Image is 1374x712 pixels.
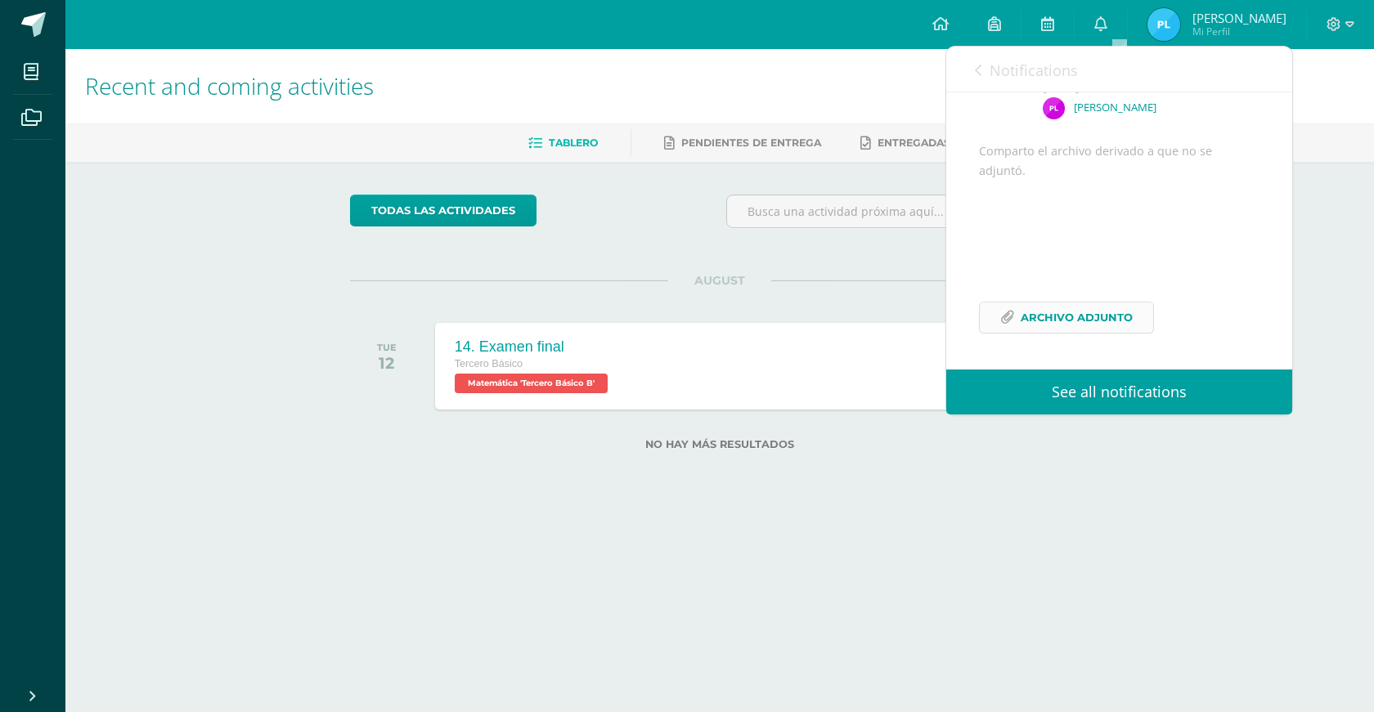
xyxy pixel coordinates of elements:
a: Pendientes de entrega [664,130,821,156]
span: Pendientes de entrega [681,137,821,149]
a: See all notifications [946,369,1292,414]
span: Mi Perfil [1192,25,1286,38]
a: todas las Actividades [350,195,537,226]
div: TUE [377,342,397,353]
div: 14. Examen final [455,338,612,356]
span: Matemática 'Tercero Básico B' [455,374,608,393]
div: Comparto el archivo derivado a que no se adjuntó. [979,141,1259,353]
input: Busca una actividad próxima aquí... [727,195,1089,227]
label: No hay más resultados [350,438,1090,450]
a: Entregadas [860,130,950,156]
span: Notifications [990,60,1078,80]
span: [PERSON_NAME] [1192,10,1286,26]
span: Entregadas [878,137,950,149]
div: 12 [377,353,397,373]
img: a8e41e4be626ce6bfc7a750441dffad4.png [1043,97,1065,119]
span: Recent and coming activities [85,70,374,101]
p: [PERSON_NAME] [1074,101,1156,114]
a: Archivo Adjunto [979,302,1154,334]
span: Archivo Adjunto [1021,302,1133,333]
span: Tercero Básico [455,358,523,369]
img: 23fb16984e5ab67cc49ece7ec8f2c339.png [1147,8,1180,41]
span: AUGUST [668,273,771,288]
a: Tablero [528,130,598,156]
span: Tablero [549,137,598,149]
